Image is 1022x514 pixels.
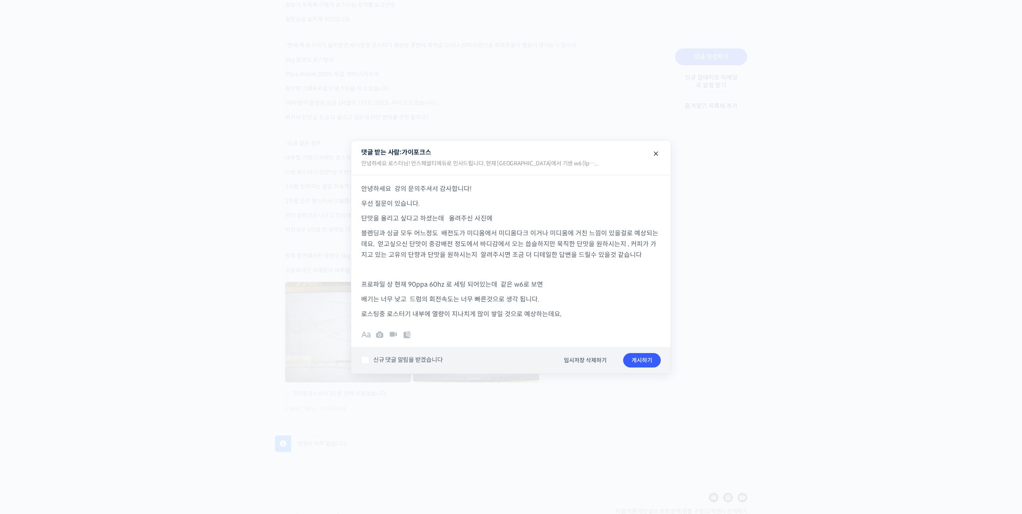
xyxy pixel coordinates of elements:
span: 설정 [124,266,133,272]
p: 프로파일 상 현재 90ppa 60hz 로 세팅 되어있는데 같은 w6로 보면 [361,279,661,290]
span: 홈 [25,266,30,272]
button: 임시저장 삭제하기 [555,353,615,367]
button: 게시하기 [623,353,661,367]
div: 안녕하세요 로스터님! 언스페셜티에듀로 인사드립니다. 현재 [GEOGRAPHIC_DATA]에서 기센 w6 (lp…... [355,156,667,175]
label: 신규 댓글 알림을 받겠습니다 [361,356,443,364]
p: 배기는 너무 낮고 드럼의 회전속도는 너무 빠른것으로 생각 됩니다. [361,294,661,305]
p: 블렌딩과 싱글 모두 어느정도 배전도가 미디움에서 미디움다크 이거나 미디움에 거친 느낌이 있을걸로 예상되는데요, 얻고싶으신 단맛이 중강배전 정도에서 바디감에서 오는 씁슬하지만 ... [361,228,661,260]
p: 로스팅중 로스터기 내부에 열량이 지나치게 많이 쌓일 것으로 예상하는데요, [361,309,661,319]
a: 홈 [2,254,53,274]
legend: 댓글 받는 사람: [351,141,671,175]
p: 단맛을 올리고 싶다고 하셨는데 올려주신 사진에 [361,213,661,224]
span: 가이포크스 [402,148,431,157]
p: 우선 질문이 있습니다. [361,198,661,209]
span: 대화 [73,266,83,273]
a: 대화 [53,254,103,274]
a: 설정 [103,254,154,274]
p: 안녕하세요 강의 문의주셔서 감사합니다! [361,183,661,194]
